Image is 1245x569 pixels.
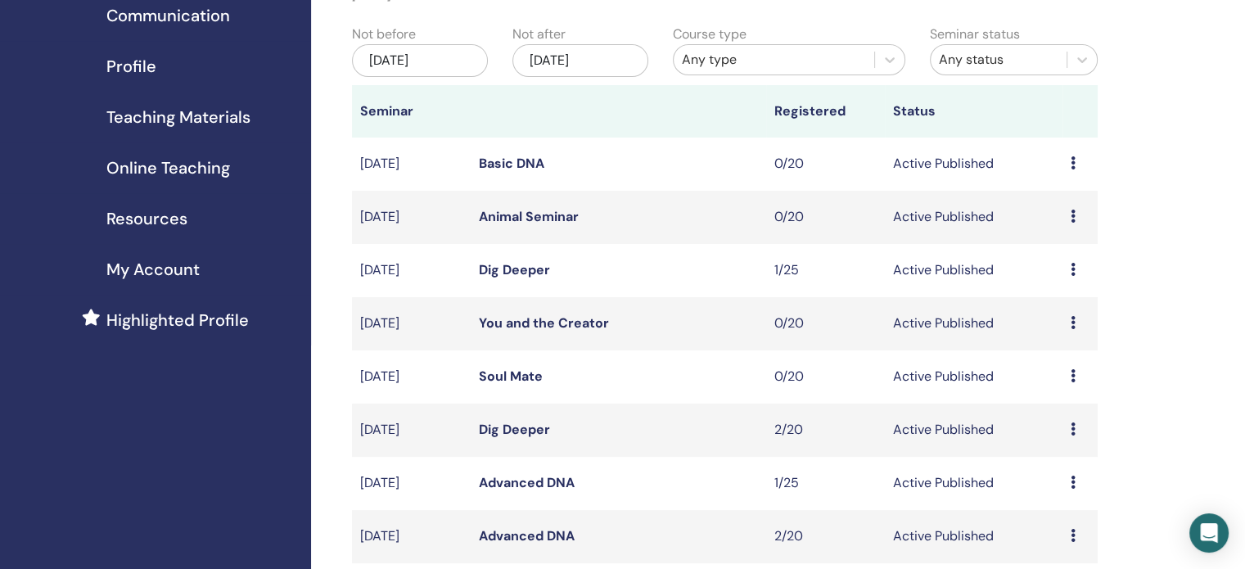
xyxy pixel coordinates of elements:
th: Seminar [352,85,471,138]
td: [DATE] [352,138,471,191]
td: Active Published [885,297,1062,350]
span: Communication [106,3,230,28]
td: Active Published [885,457,1062,510]
td: 0/20 [766,191,885,244]
span: Resources [106,206,187,231]
td: Active Published [885,138,1062,191]
td: [DATE] [352,244,471,297]
td: 0/20 [766,138,885,191]
td: Active Published [885,404,1062,457]
td: [DATE] [352,191,471,244]
a: Advanced DNA [479,527,575,544]
td: [DATE] [352,297,471,350]
span: Highlighted Profile [106,308,249,332]
td: 2/20 [766,404,885,457]
a: Animal Seminar [479,208,579,225]
span: Online Teaching [106,156,230,180]
span: Profile [106,54,156,79]
th: Status [885,85,1062,138]
td: 1/25 [766,457,885,510]
div: [DATE] [352,44,488,77]
div: Open Intercom Messenger [1189,513,1229,553]
a: Advanced DNA [479,474,575,491]
td: Active Published [885,350,1062,404]
span: My Account [106,257,200,282]
td: Active Published [885,244,1062,297]
td: 1/25 [766,244,885,297]
td: [DATE] [352,404,471,457]
label: Not before [352,25,416,44]
th: Registered [766,85,885,138]
td: 0/20 [766,297,885,350]
label: Course type [673,25,747,44]
td: [DATE] [352,350,471,404]
td: 0/20 [766,350,885,404]
a: Dig Deeper [479,421,550,438]
td: 2/20 [766,510,885,563]
td: Active Published [885,191,1062,244]
a: Basic DNA [479,155,544,172]
a: Dig Deeper [479,261,550,278]
a: You and the Creator [479,314,609,332]
a: Soul Mate [479,368,543,385]
td: [DATE] [352,510,471,563]
div: Any type [682,50,866,70]
div: Any status [939,50,1058,70]
td: [DATE] [352,457,471,510]
span: Teaching Materials [106,105,250,129]
div: [DATE] [512,44,648,77]
label: Not after [512,25,566,44]
td: Active Published [885,510,1062,563]
label: Seminar status [930,25,1020,44]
